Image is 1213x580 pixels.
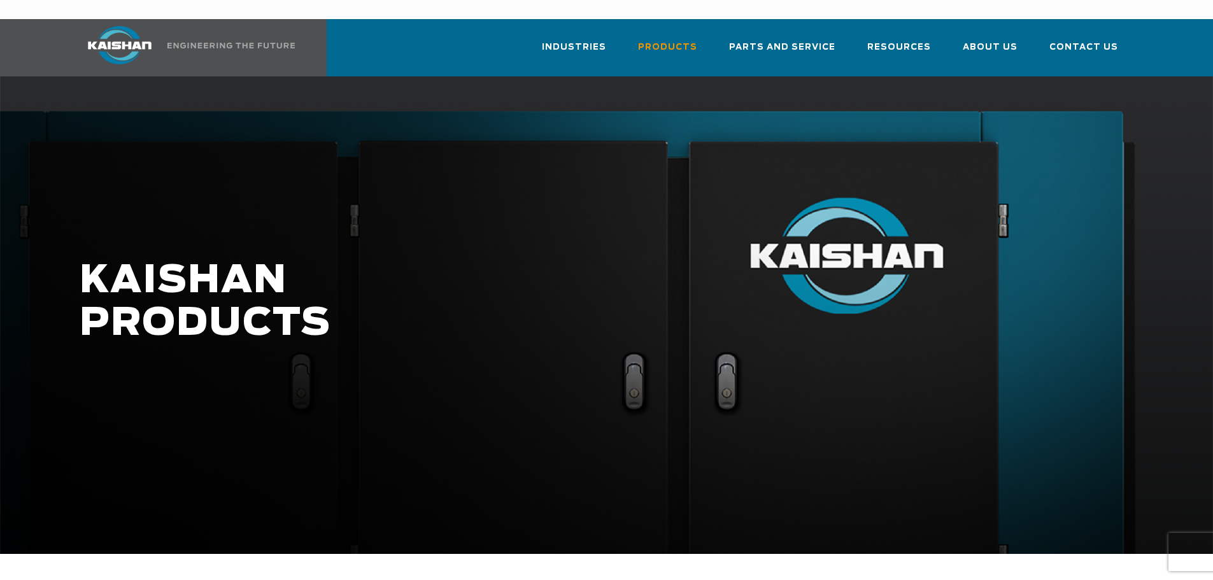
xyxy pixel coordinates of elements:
[963,31,1018,74] a: About Us
[638,40,697,55] span: Products
[1049,31,1118,74] a: Contact Us
[542,40,606,55] span: Industries
[542,31,606,74] a: Industries
[167,43,295,48] img: Engineering the future
[1049,40,1118,55] span: Contact Us
[729,40,835,55] span: Parts and Service
[638,31,697,74] a: Products
[867,31,931,74] a: Resources
[80,260,956,345] h1: KAISHAN PRODUCTS
[867,40,931,55] span: Resources
[729,31,835,74] a: Parts and Service
[72,26,167,64] img: kaishan logo
[963,40,1018,55] span: About Us
[72,19,297,76] a: Kaishan USA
